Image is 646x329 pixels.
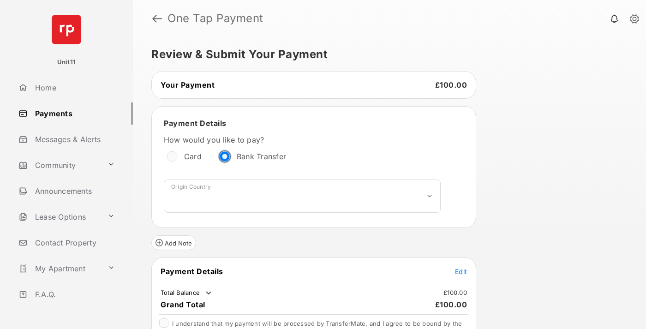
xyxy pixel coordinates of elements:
a: My Apartment [15,257,104,280]
label: How would you like to pay? [164,135,441,144]
label: Card [184,152,202,161]
h5: Review & Submit Your Payment [151,49,620,60]
span: Edit [455,268,467,275]
a: Contact Property [15,232,133,254]
td: £100.00 [443,288,467,297]
strong: One Tap Payment [167,13,263,24]
label: Bank Transfer [237,152,286,161]
p: Unit11 [57,58,76,67]
a: Lease Options [15,206,104,228]
span: £100.00 [435,80,467,90]
span: Payment Details [164,119,227,128]
img: svg+xml;base64,PHN2ZyB4bWxucz0iaHR0cDovL3d3dy53My5vcmcvMjAwMC9zdmciIHdpZHRoPSI2NCIgaGVpZ2h0PSI2NC... [52,15,81,44]
span: Payment Details [161,267,223,276]
a: Community [15,154,104,176]
button: Edit [455,267,467,276]
span: Your Payment [161,80,215,90]
a: Payments [15,102,133,125]
a: Announcements [15,180,133,202]
td: Total Balance [160,288,213,298]
button: Add Note [151,235,196,250]
a: F.A.Q. [15,283,133,305]
span: Grand Total [161,300,205,309]
a: Home [15,77,133,99]
span: £100.00 [435,300,467,309]
a: Messages & Alerts [15,128,133,150]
